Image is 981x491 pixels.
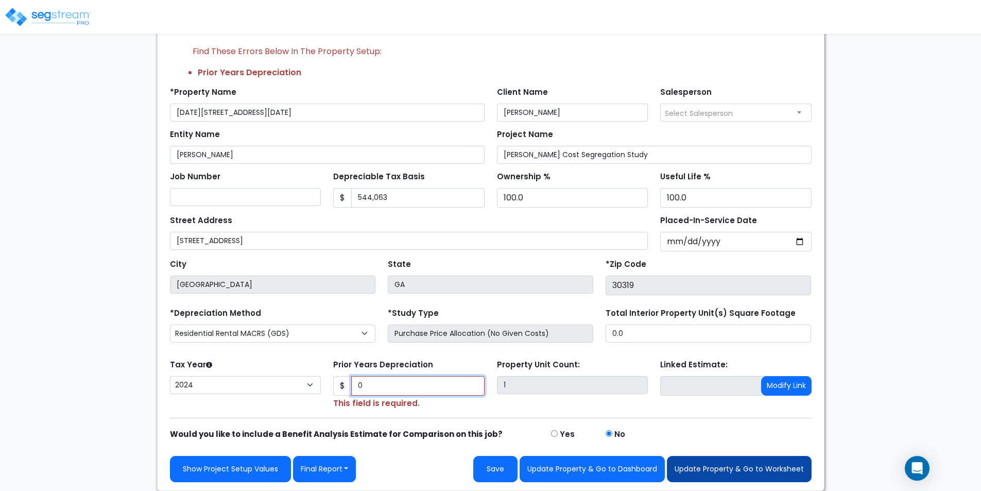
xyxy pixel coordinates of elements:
[497,171,550,183] label: Ownership %
[614,429,625,441] label: No
[520,456,665,482] button: Update Property & Go to Dashboard
[333,397,420,409] small: This field is required.
[351,188,485,208] input: 0.00
[660,359,728,371] label: Linked Estimate:
[497,104,648,122] input: Client Name
[333,376,352,396] span: $
[170,146,485,164] input: Entity Name
[660,171,711,183] label: Useful Life %
[198,66,812,79] li: Prior Years Depreciation
[665,108,733,118] span: Select Salesperson
[351,376,485,396] input: 0.00
[497,87,548,98] label: Client Name
[497,359,580,371] label: Property Unit Count:
[170,104,485,122] input: Property Name
[170,129,220,141] label: Entity Name
[660,87,712,98] label: Salesperson
[333,188,352,208] span: $
[388,259,411,270] label: State
[667,456,812,482] button: Update Property & Go to Worksheet
[170,429,503,439] strong: Would you like to include a Benefit Analysis Estimate for Comparison on this job?
[560,429,575,441] label: Yes
[473,456,518,482] button: Save
[293,456,356,482] button: Final Report
[170,259,186,270] label: City
[333,359,433,371] label: Prior Years Depreciation
[606,308,796,319] label: Total Interior Property Unit(s) Square Footage
[606,325,811,343] input: total square foot
[497,146,812,164] input: Project Name
[761,376,812,396] button: Modify Link
[170,215,232,227] label: Street Address
[497,129,553,141] label: Project Name
[4,7,92,27] img: logo_pro_r.png
[170,87,236,98] label: *Property Name
[333,171,425,183] label: Depreciable Tax Basis
[606,276,811,295] input: Zip Code
[905,456,930,481] div: Open Intercom Messenger
[170,456,291,482] a: Show Project Setup Values
[660,188,812,208] input: Depreciation
[388,308,439,319] label: *Study Type
[497,188,648,208] input: Ownership
[170,308,261,319] label: *Depreciation Method
[170,359,212,371] label: Tax Year
[660,215,757,227] label: Placed-In-Service Date
[193,45,382,57] b: Find these errors below in the Property Setup:
[497,376,648,394] input: Building Count
[170,232,648,250] input: Street Address
[606,259,646,270] label: *Zip Code
[170,171,220,183] label: Job Number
